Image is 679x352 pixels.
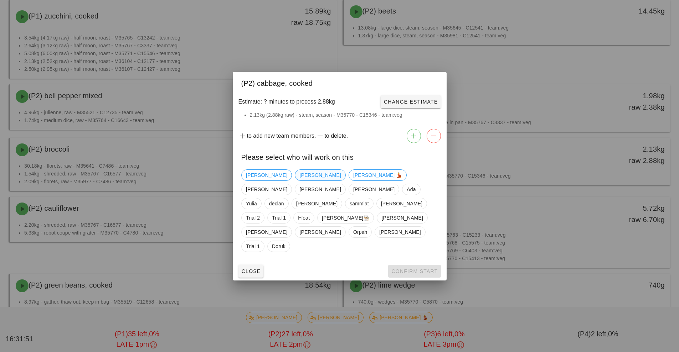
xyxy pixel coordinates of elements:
[233,146,447,167] div: Please select who will work on this
[246,212,260,223] span: Trial 2
[272,241,286,252] span: Doruk
[381,95,441,108] button: Change Estimate
[379,227,421,237] span: [PERSON_NAME]
[299,184,341,195] span: [PERSON_NAME]
[272,212,286,223] span: Trial 1
[353,170,402,180] span: [PERSON_NAME] 💃
[246,227,287,237] span: [PERSON_NAME]
[238,98,335,106] span: Estimate: ? minutes to process 2.88kg
[238,265,264,278] button: Close
[246,184,287,195] span: [PERSON_NAME]
[233,72,447,93] div: (P2) cabbage, cooked
[350,198,369,209] span: sammiat
[246,198,257,209] span: Yulia
[241,268,261,274] span: Close
[296,198,337,209] span: [PERSON_NAME]
[381,198,422,209] span: [PERSON_NAME]
[353,227,367,237] span: Orpah
[246,241,260,252] span: Trial 1
[233,126,447,146] div: to add new team members. to delete.
[407,184,416,195] span: Ada
[353,184,394,195] span: [PERSON_NAME]
[246,170,287,180] span: [PERSON_NAME]
[299,170,341,180] span: [PERSON_NAME]
[298,212,310,223] span: H'oat
[299,227,341,237] span: [PERSON_NAME]
[250,111,438,119] li: 2.13kg (2.88kg raw) - steam, season - M35770 - C15346 - team:veg
[322,212,369,223] span: [PERSON_NAME]👨🏼‍🍳
[381,212,423,223] span: [PERSON_NAME]
[269,198,284,209] span: declan
[384,99,438,105] span: Change Estimate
